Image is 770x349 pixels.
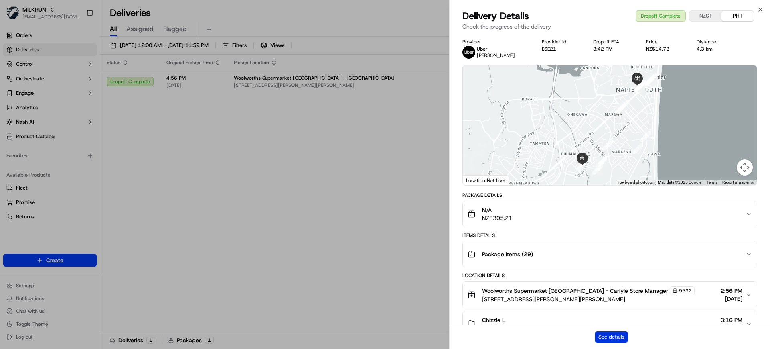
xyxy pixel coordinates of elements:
div: Package Details [462,192,757,198]
div: 26 [577,160,587,171]
div: 10 [647,73,658,84]
div: NZ$14.72 [646,46,683,52]
span: [DATE] [721,295,742,303]
span: NZ$305.21 [482,214,512,222]
span: Delivery Details [462,10,529,22]
div: 21 [615,104,625,114]
span: [STREET_ADDRESS][PERSON_NAME][PERSON_NAME] [482,295,695,303]
div: 3 [619,100,630,110]
span: Chizzle L [482,316,505,324]
button: E6E21 [542,46,556,52]
span: Map data ©2025 Google [658,180,701,184]
div: 17 [636,82,647,92]
div: Location Details [462,272,757,279]
button: Chizzle L[STREET_ADDRESS][PERSON_NAME]3:16 PM[DATE] [463,311,757,337]
div: 22 [603,140,613,150]
a: Report a map error [722,180,754,184]
div: Provider [462,39,529,45]
div: 6 [634,82,644,92]
div: 16 [637,83,648,93]
div: 20 [634,82,645,92]
div: Dropoff ETA [593,39,633,45]
span: [STREET_ADDRESS][PERSON_NAME] [482,324,580,332]
div: 8 [646,74,656,84]
div: 24 [596,157,607,167]
div: 2 [640,131,651,142]
img: uber-new-logo.jpeg [462,46,475,59]
div: Items Details [462,232,757,239]
div: Location Not Live [463,175,509,185]
span: [DATE] [721,324,742,332]
a: Open this area in Google Maps (opens a new window) [465,175,491,185]
div: Distance [697,39,730,45]
div: Price [646,39,683,45]
span: Package Items ( 29 ) [482,250,533,258]
div: 19 [634,82,644,92]
button: N/ANZ$305.21 [463,201,757,227]
p: Uber [477,46,515,52]
button: Woolworths Supermarket [GEOGRAPHIC_DATA] - Carlyle Store Manager9532[STREET_ADDRESS][PERSON_NAME]... [463,282,757,308]
span: 3:16 PM [721,316,742,324]
span: [PERSON_NAME] [477,52,515,59]
button: PHT [721,11,754,21]
div: 15 [646,74,657,84]
span: 2:56 PM [721,287,742,295]
button: See details [595,331,628,343]
img: Google [465,175,491,185]
div: 3:42 PM [593,46,633,52]
button: NZST [689,11,721,21]
div: 1 [633,143,643,154]
span: Woolworths Supermarket [GEOGRAPHIC_DATA] - Carlyle Store Manager [482,287,668,295]
button: Map camera controls [737,159,753,176]
a: Terms (opens in new tab) [706,180,717,184]
span: N/A [482,206,512,214]
span: 9532 [679,288,692,294]
div: 4.3 km [697,46,730,52]
p: Check the progress of the delivery [462,22,757,31]
div: 25 [592,164,603,175]
div: 7 [635,80,645,90]
div: Provider Id [542,39,580,45]
button: Package Items (29) [463,241,757,267]
button: Keyboard shortcuts [618,180,653,185]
